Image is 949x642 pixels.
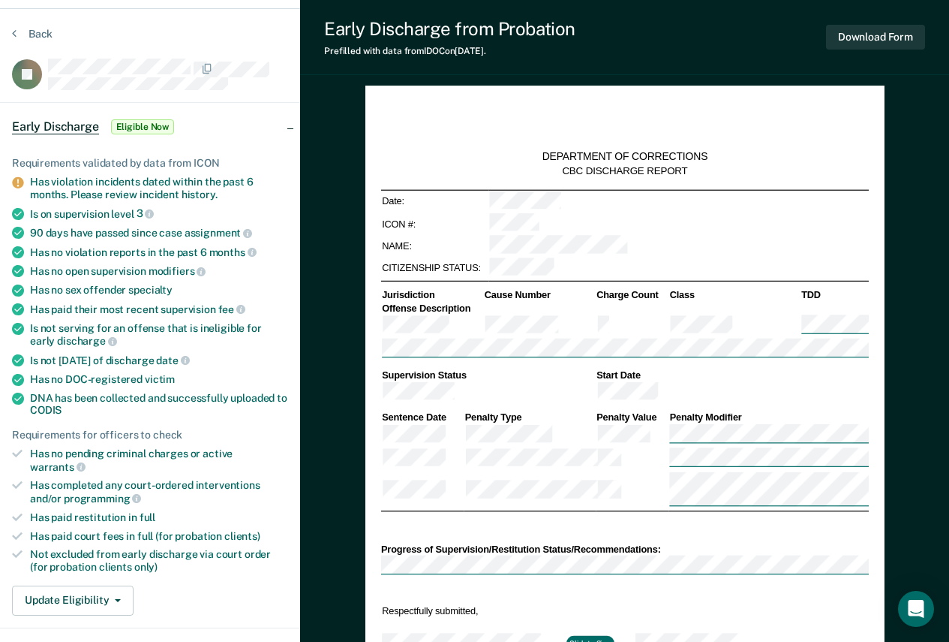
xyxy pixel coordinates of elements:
div: Has paid court fees in full (for probation [30,530,288,543]
span: Eligible Now [111,119,175,134]
span: warrants [30,461,86,473]
th: Jurisdiction [380,289,483,302]
div: Open Intercom Messenger [898,591,934,627]
div: Has no open supervision [30,264,288,278]
div: Has paid restitution in [30,511,288,524]
th: Supervision Status [380,369,595,381]
div: Has no pending criminal charges or active [30,448,288,473]
span: clients) [224,530,260,542]
span: victim [145,373,175,385]
td: NAME: [380,235,488,258]
td: Respectfully submitted, [380,604,614,618]
span: full [140,511,155,523]
span: 3 [137,207,155,219]
span: only) [134,561,158,573]
th: Penalty Value [595,411,668,423]
span: assignment [185,227,252,239]
th: Start Date [595,369,868,381]
div: Has paid their most recent supervision [30,303,288,316]
th: Charge Count [595,289,668,302]
div: CBC DISCHARGE REPORT [562,164,687,177]
span: CODIS [30,404,62,416]
th: Cause Number [483,289,595,302]
div: Early Discharge from Probation [324,18,575,40]
div: Is not [DATE] of discharge [30,354,288,367]
span: discharge [57,335,117,347]
span: programming [64,493,141,505]
div: Not excluded from early discharge via court order (for probation clients [30,548,288,574]
div: Is not serving for an offense that is ineligible for early [30,322,288,348]
span: months [209,246,257,258]
div: Prefilled with data from IDOC on [DATE] . [324,46,575,56]
td: CITIZENSHIP STATUS: [380,257,488,279]
span: date [156,354,189,366]
div: Has completed any court-ordered interventions and/or [30,479,288,505]
button: Back [12,27,53,41]
span: fee [218,303,245,315]
div: 90 days have passed since case [30,226,288,240]
th: Offense Description [380,301,483,314]
div: Has no violation reports in the past 6 [30,246,288,259]
div: Has no sex offender [30,284,288,297]
div: Has no DOC-registered [30,373,288,386]
th: Class [668,289,800,302]
div: Is on supervision level [30,207,288,221]
div: DEPARTMENT OF CORRECTIONS [542,150,707,164]
div: Requirements validated by data from ICON [12,157,288,170]
td: Date: [380,190,488,212]
span: Early Discharge [12,119,99,134]
div: Has violation incidents dated within the past 6 months. Please review incident history. [30,176,288,201]
div: Progress of Supervision/Restitution Status/Recommendations: [380,543,868,556]
div: Requirements for officers to check [12,429,288,442]
button: Download Form [826,25,925,50]
button: Update Eligibility [12,586,134,616]
div: DNA has been collected and successfully uploaded to [30,392,288,417]
th: Penalty Type [464,411,596,423]
span: specialty [128,284,173,296]
td: ICON #: [380,212,488,235]
th: Sentence Date [380,411,464,423]
span: modifiers [149,265,206,277]
th: TDD [800,289,868,302]
th: Penalty Modifier [668,411,869,423]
